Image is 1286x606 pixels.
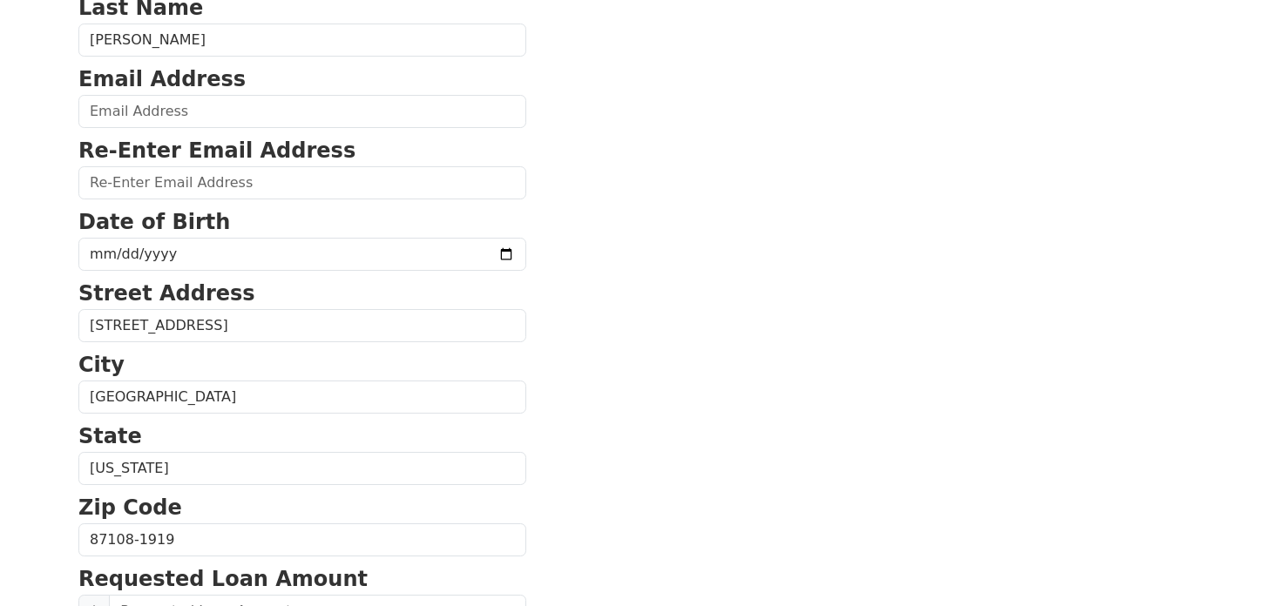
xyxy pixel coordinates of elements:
[78,523,526,556] input: Zip Code
[78,309,526,342] input: Street Address
[78,166,526,199] input: Re-Enter Email Address
[78,67,246,91] strong: Email Address
[78,281,255,306] strong: Street Address
[78,380,526,414] input: City
[78,567,368,591] strong: Requested Loan Amount
[78,424,142,448] strong: State
[78,353,125,377] strong: City
[78,138,355,163] strong: Re-Enter Email Address
[78,210,230,234] strong: Date of Birth
[78,24,526,57] input: Last Name
[78,95,526,128] input: Email Address
[78,495,182,520] strong: Zip Code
